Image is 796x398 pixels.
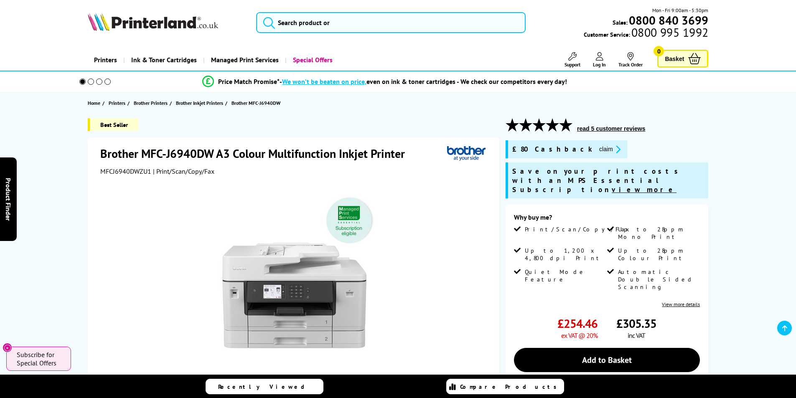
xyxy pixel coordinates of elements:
span: Product Finder [4,177,13,221]
img: Brother [447,146,486,161]
span: Mon - Fri 9:00am - 5:30pm [652,6,708,14]
img: Brother MFC-J6940DW [213,192,376,356]
span: Ink & Toner Cartridges [131,49,197,71]
img: Printerland Logo [88,13,218,31]
span: Up to 1,200 x 4,800 dpi Print [525,247,605,262]
button: Close [3,343,12,352]
a: Printers [88,49,123,71]
span: Print/Scan/Copy/Fax [525,226,632,233]
span: Brother Printers [134,99,168,107]
input: Search product or [256,12,526,33]
span: Automatic Double Sided Scanning [618,268,698,291]
span: | Print/Scan/Copy/Fax [153,167,214,175]
u: view more [612,185,676,194]
h1: Brother MFC-J6940DW A3 Colour Multifunction Inkjet Printer [100,146,413,161]
li: modal_Promise [68,74,702,89]
span: Up to 28ppm Colour Print [618,247,698,262]
a: 0800 840 3699 [628,16,708,24]
a: Log In [593,52,606,68]
span: ex VAT @ 20% [561,331,598,340]
span: Customer Service: [584,28,708,38]
span: Sales: [613,18,628,26]
a: Brother Inkjet Printers [176,99,225,107]
span: Support [565,61,580,68]
div: Why buy me? [514,213,700,226]
span: £254.46 [557,316,598,331]
a: Basket 0 [657,50,708,68]
button: read 5 customer reviews [575,125,648,132]
span: Compare Products [460,383,561,390]
a: Printers [109,99,127,107]
span: Basket [665,53,684,64]
a: View more details [662,301,700,307]
span: Brother Inkjet Printers [176,99,223,107]
a: Add to Basket [514,348,700,372]
span: MFCJ6940DWZU1 [100,167,151,175]
a: Ink & Toner Cartridges [123,49,203,71]
a: Printerland Logo [88,13,246,33]
span: inc VAT [628,331,645,340]
span: Quiet Mode Feature [525,268,605,283]
a: Brother Printers [134,99,170,107]
span: Best Seller [88,118,138,131]
span: Home [88,99,100,107]
a: Managed Print Services [203,49,285,71]
span: Log In [593,61,606,68]
span: £80 Cashback [512,144,593,154]
span: 0 [654,46,664,56]
a: Support [565,52,580,68]
span: Save on your print costs with an MPS Essential Subscription [512,167,682,194]
span: £305.35 [616,316,656,331]
span: Brother MFC-J6940DW [231,100,280,106]
a: Recently Viewed [206,379,323,394]
span: Printers [109,99,125,107]
span: Price Match Promise* [218,77,280,86]
b: 0800 840 3699 [629,13,708,28]
span: 0800 995 1992 [630,28,708,36]
span: Recently Viewed [218,383,313,390]
a: Special Offers [285,49,339,71]
a: Home [88,99,102,107]
button: promo-description [597,144,623,154]
a: Track Order [618,52,643,68]
span: Up to 28ppm Mono Print [618,226,698,241]
a: Compare Products [446,379,564,394]
span: Subscribe for Special Offers [17,350,63,367]
span: We won’t be beaten on price, [282,77,366,86]
div: - even on ink & toner cartridges - We check our competitors every day! [280,77,567,86]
